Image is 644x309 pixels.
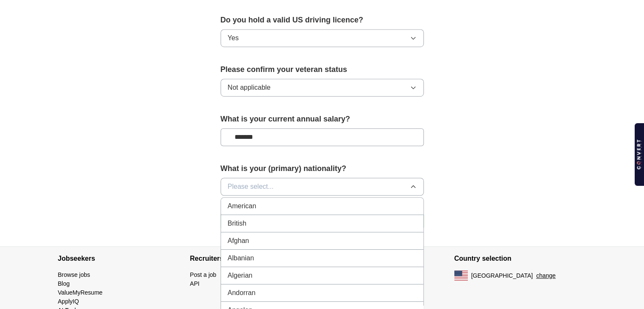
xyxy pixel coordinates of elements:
[58,289,103,296] a: ValueMyResume
[454,247,586,270] h4: Country selection
[471,271,533,280] span: [GEOGRAPHIC_DATA]
[228,236,249,246] span: Afghan
[228,201,257,211] span: American
[58,280,70,287] a: Blog
[221,14,424,26] label: Do you hold a valid US driving licence?
[221,113,424,125] label: What is your current annual salary?
[637,140,642,169] img: B2fZQJag41XWAAAAAElFTkSuQmCC
[228,270,253,281] span: Algerian
[221,178,424,196] button: Please select...
[221,64,424,75] label: Please confirm your veteran status
[221,29,424,47] button: Yes
[228,33,239,43] span: Yes
[58,298,79,305] a: ApplyIQ
[221,163,424,174] label: What is your (primary) nationality?
[190,280,200,287] a: API
[58,271,90,278] a: Browse jobs
[454,270,468,281] img: US flag
[228,182,274,192] span: Please select...
[228,288,256,298] span: Andorran
[228,83,271,93] span: Not applicable
[228,253,254,263] span: Albanian
[228,218,246,229] span: British
[536,271,556,280] button: change
[221,79,424,97] button: Not applicable
[190,271,216,278] a: Post a job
